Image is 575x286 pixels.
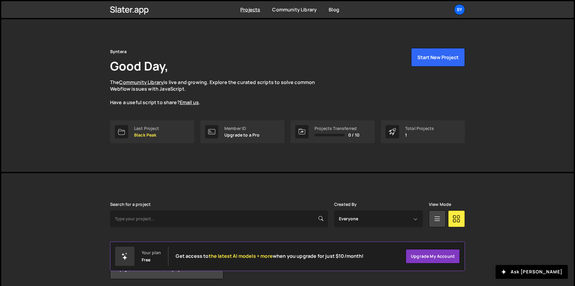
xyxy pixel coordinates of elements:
[110,202,151,207] label: Search for a project
[110,48,127,55] div: Syntera
[110,210,328,227] input: Type your project...
[348,133,359,137] span: 0 / 10
[405,133,434,137] p: 1
[134,133,159,137] p: Black Peak
[334,202,357,207] label: Created By
[110,79,327,106] p: The is live and growing. Explore the curated scripts to solve common Webflow issues with JavaScri...
[315,126,359,131] div: Projects Transferred
[142,250,161,255] div: Your plan
[405,126,434,131] div: Total Projects
[119,79,164,86] a: Community Library
[454,4,465,15] a: Sy
[209,253,273,259] span: the latest AI models + more
[411,48,465,67] button: Start New Project
[110,58,168,74] h1: Good Day,
[142,257,151,262] div: Free
[224,133,260,137] p: Upgrade to a Pro
[496,265,568,279] button: Ask [PERSON_NAME]
[110,120,194,143] a: Last Project Black Peak
[240,6,260,13] a: Projects
[329,6,339,13] a: Blog
[224,126,260,131] div: Member ID
[176,253,364,259] h2: Get access to when you upgrade for just $10/month!
[429,202,451,207] label: View Mode
[180,99,199,106] a: Email us
[134,126,159,131] div: Last Project
[406,249,460,263] a: Upgrade my account
[272,6,317,13] a: Community Library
